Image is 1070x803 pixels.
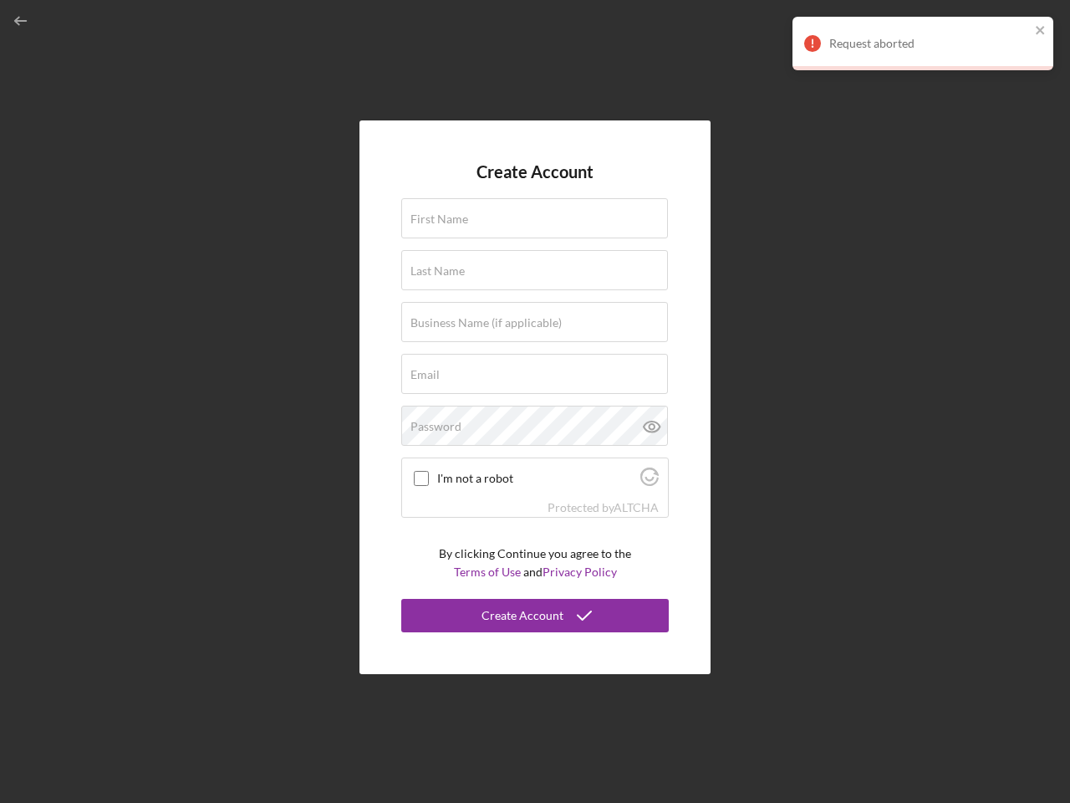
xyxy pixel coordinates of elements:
label: Email [410,368,440,381]
div: Protected by [548,501,659,514]
label: Last Name [410,264,465,278]
a: Visit Altcha.org [640,474,659,488]
h4: Create Account [476,162,594,182]
div: Create Account [481,599,563,632]
a: Privacy Policy [543,565,617,579]
label: Password [410,420,461,433]
button: Create Account [401,599,669,632]
label: First Name [410,212,468,226]
button: close [1035,23,1047,39]
p: By clicking Continue you agree to the and [439,545,631,582]
a: Terms of Use [454,565,521,579]
label: Business Name (if applicable) [410,316,562,330]
div: Request aborted [829,37,1030,50]
label: I'm not a robot [437,472,635,485]
a: Visit Altcha.org [614,500,659,514]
